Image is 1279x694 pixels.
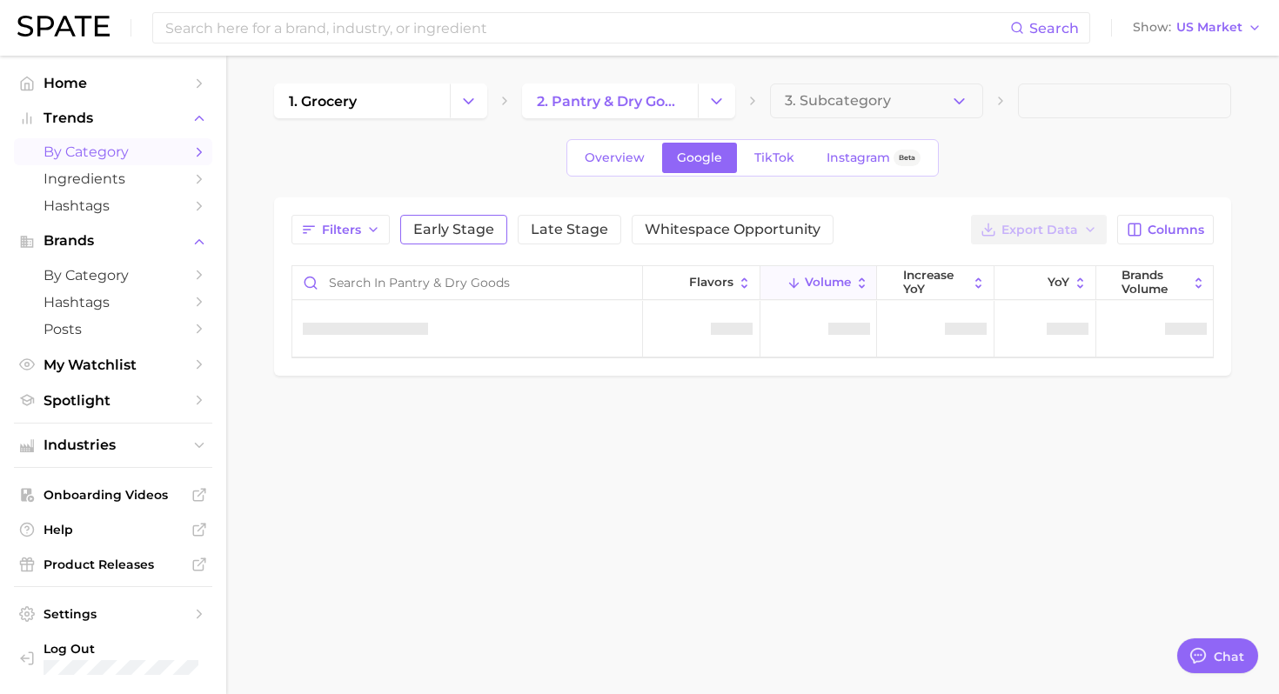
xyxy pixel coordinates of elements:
a: My Watchlist [14,351,212,378]
a: Onboarding Videos [14,482,212,508]
span: Trends [44,110,183,126]
span: Settings [44,606,183,622]
span: Brands Volume [1122,269,1187,296]
input: Search here for a brand, industry, or ingredient [164,13,1010,43]
span: by Category [44,143,183,160]
button: ShowUS Market [1128,17,1266,39]
button: YoY [994,266,1096,300]
button: Columns [1117,215,1214,244]
img: SPATE [17,16,110,37]
button: Change Category [450,83,487,118]
a: Google [662,143,737,173]
a: Hashtags [14,192,212,219]
span: Onboarding Videos [44,487,183,503]
span: Early Stage [413,223,494,237]
button: 3. Subcategory [770,83,983,118]
a: Product Releases [14,551,212,577]
button: Filters [291,215,390,244]
a: Spotlight [14,387,212,414]
span: Posts [44,321,183,337]
span: Flavors [689,276,733,290]
button: Trends [14,105,212,131]
button: Change Category [698,83,735,118]
span: increase YoY [903,269,968,296]
span: YoY [1048,276,1069,290]
a: Hashtags [14,289,212,316]
span: Spotlight [44,392,183,409]
a: Overview [570,143,660,173]
span: Late Stage [531,223,608,237]
input: Search in pantry & dry goods [292,266,642,299]
span: Ingredients [44,170,183,187]
a: Posts [14,316,212,343]
span: Beta [899,150,915,165]
a: 2. pantry & dry goods [522,83,698,118]
span: Show [1133,23,1171,32]
a: TikTok [740,143,809,173]
span: 3. Subcategory [785,93,891,109]
a: Help [14,517,212,543]
a: Home [14,70,212,97]
span: Google [677,150,722,165]
a: 1. grocery [274,83,450,118]
span: Industries [44,437,183,453]
a: Log out. Currently logged in with e-mail mweisbaum@dotdashmdp.com. [14,636,212,680]
span: 2. pantry & dry goods [537,93,683,110]
button: Flavors [643,266,760,300]
span: Columns [1148,223,1204,237]
a: Settings [14,601,212,627]
button: Brands Volume [1096,266,1213,300]
button: Brands [14,228,212,254]
span: Hashtags [44,294,183,310]
button: increase YoY [877,266,994,300]
span: Instagram [827,150,890,165]
span: Home [44,75,183,91]
span: 1. grocery [289,93,357,110]
span: by Category [44,267,183,284]
span: My Watchlist [44,357,183,373]
span: Filters [322,223,361,237]
span: US Market [1176,23,1242,32]
span: Whitespace Opportunity [645,223,820,237]
span: Brands [44,233,183,249]
span: Hashtags [44,197,183,214]
button: Volume [760,266,877,300]
span: Product Releases [44,557,183,572]
span: TikTok [754,150,794,165]
button: Industries [14,432,212,458]
a: by Category [14,262,212,289]
span: Export Data [1001,223,1078,237]
a: InstagramBeta [812,143,935,173]
span: Help [44,522,183,537]
a: Ingredients [14,165,212,192]
span: Volume [805,276,851,290]
span: Search [1029,20,1079,37]
span: Overview [585,150,645,165]
span: Log Out [44,641,242,657]
a: by Category [14,138,212,165]
button: Export Data [971,215,1107,244]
